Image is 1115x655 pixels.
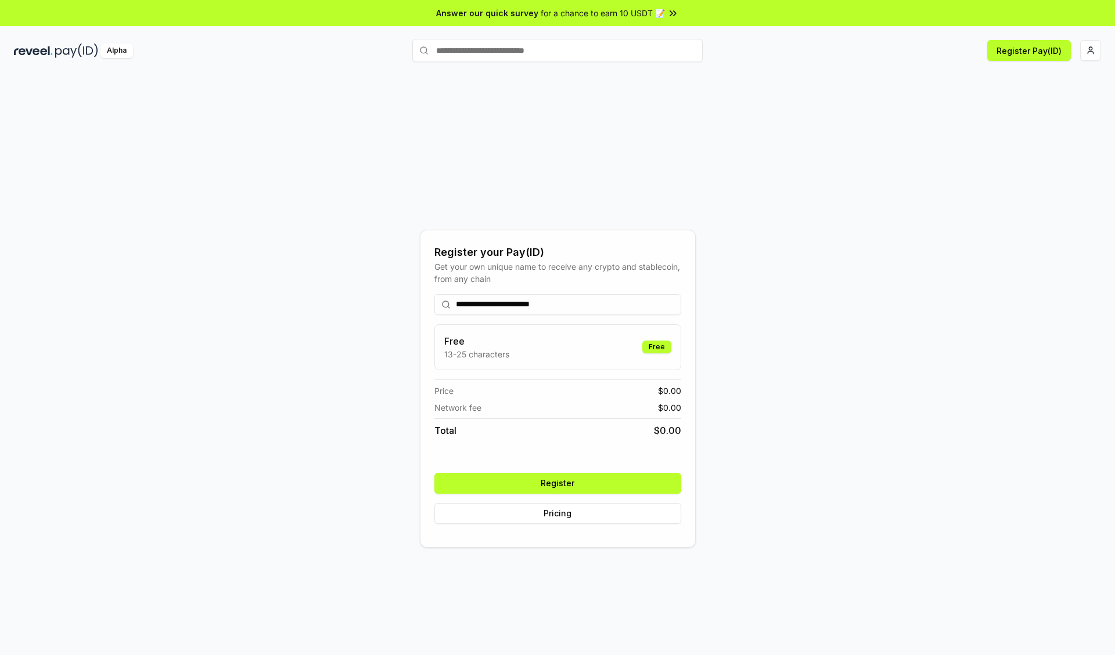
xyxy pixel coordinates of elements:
[14,44,53,58] img: reveel_dark
[444,334,509,348] h3: Free
[436,7,538,19] span: Answer our quick survey
[434,424,456,437] span: Total
[434,260,681,285] div: Get your own unique name to receive any crypto and stablecoin, from any chain
[541,7,665,19] span: for a chance to earn 10 USDT 📝
[434,244,681,260] div: Register your Pay(ID)
[642,341,671,353] div: Free
[658,385,681,397] span: $ 0.00
[434,473,681,494] button: Register
[444,348,509,360] p: 13-25 characters
[434,385,454,397] span: Price
[654,424,681,437] span: $ 0.00
[658,401,681,414] span: $ 0.00
[55,44,98,58] img: pay_id
[434,401,481,414] span: Network fee
[987,40,1071,61] button: Register Pay(ID)
[434,503,681,524] button: Pricing
[100,44,133,58] div: Alpha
